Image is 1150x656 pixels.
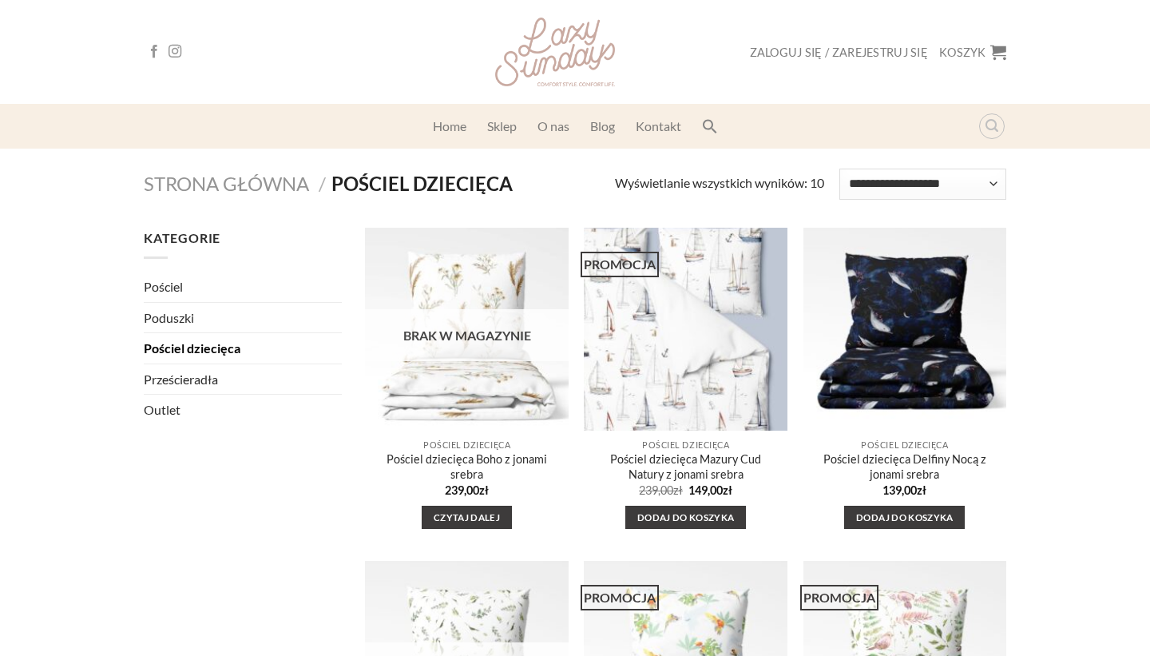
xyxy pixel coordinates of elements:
[487,112,517,141] a: Sklep
[750,38,928,67] a: Zaloguj się / Zarejestruj się
[723,483,732,497] span: zł
[319,172,326,195] span: /
[144,272,342,302] a: Pościel
[811,440,999,451] p: Pościel dziecięca
[373,452,561,482] a: Pościel dziecięca Boho z jonami srebra
[144,303,342,333] a: Poduszki
[702,118,718,134] svg: Search
[673,483,683,497] span: zł
[495,18,615,86] img: Lazy Sundays
[882,483,926,497] bdi: 139,00
[636,112,681,141] a: Kontakt
[750,46,928,59] span: Zaloguj się / Zarejestruj się
[979,113,1005,139] a: Wyszukiwarka
[839,169,1006,200] select: Zamówienie
[433,112,466,141] a: Home
[917,483,926,497] span: zł
[144,172,309,195] a: Strona główna
[144,230,220,245] span: Kategorie
[479,483,489,497] span: zł
[537,112,569,141] a: O nas
[590,112,615,141] a: Blog
[939,46,986,59] span: Koszyk
[702,110,718,142] a: Search Icon Link
[592,452,779,482] a: Pościel dziecięca Mazury Cud Natury z jonami srebra
[625,506,746,530] a: Dodaj do koszyka: „Pościel dziecięca Mazury Cud Natury z jonami srebra”
[811,452,999,482] a: Pościel dziecięca Delfiny Nocą z jonami srebra
[639,483,683,497] bdi: 239,00
[445,483,489,497] bdi: 239,00
[365,309,569,362] div: Brak w magazynie
[169,45,181,59] a: Follow on Instagram
[144,333,342,364] a: Pościel dziecięca
[688,483,732,497] bdi: 149,00
[844,506,965,530] a: Dodaj do koszyka: „Pościel dziecięca Delfiny Nocą z jonami srebra”
[148,45,161,59] a: Follow on Facebook
[592,440,779,451] p: Pościel dziecięca
[144,173,615,196] nav: Pościel dziecięca
[422,506,512,530] a: Przeczytaj więcej o „Pościel dziecięca Boho z jonami srebra”
[144,364,342,395] a: Prześcieradła
[373,440,561,451] p: Pościel dziecięca
[144,395,342,425] a: Outlet
[615,173,824,193] p: Wyświetlanie wszystkich wyników: 10
[939,34,1006,70] a: Koszyk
